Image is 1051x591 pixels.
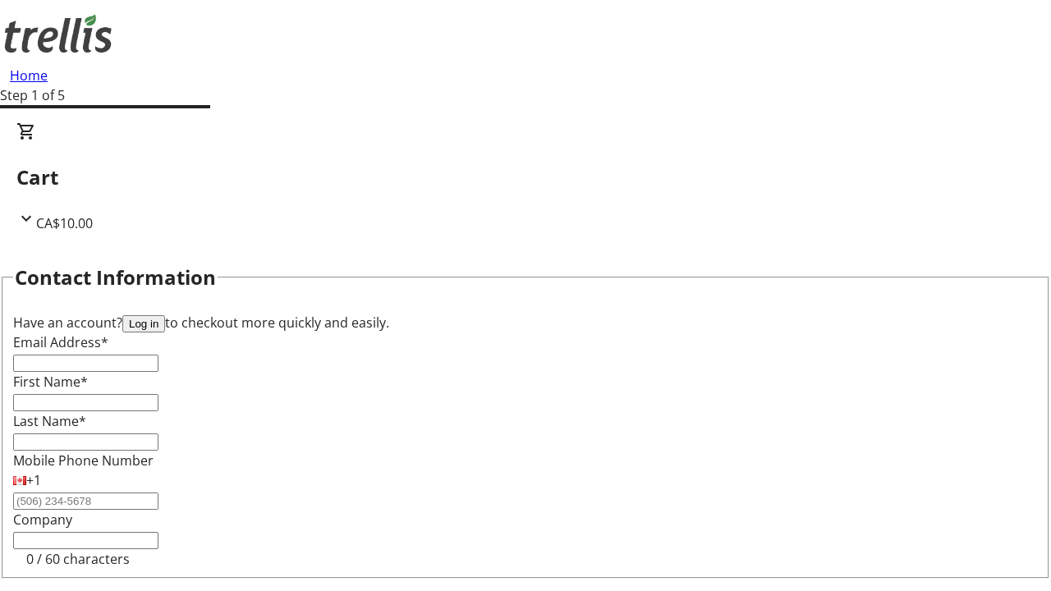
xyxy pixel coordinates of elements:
div: CartCA$10.00 [16,121,1035,233]
input: (506) 234-5678 [13,492,158,510]
h2: Cart [16,163,1035,192]
label: Email Address* [13,333,108,351]
tr-character-limit: 0 / 60 characters [26,550,130,568]
button: Log in [122,315,165,332]
label: Mobile Phone Number [13,451,154,470]
label: Last Name* [13,412,86,430]
h2: Contact Information [15,263,216,292]
label: Company [13,511,72,529]
span: CA$10.00 [36,214,93,232]
label: First Name* [13,373,88,391]
div: Have an account? to checkout more quickly and easily. [13,313,1038,332]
